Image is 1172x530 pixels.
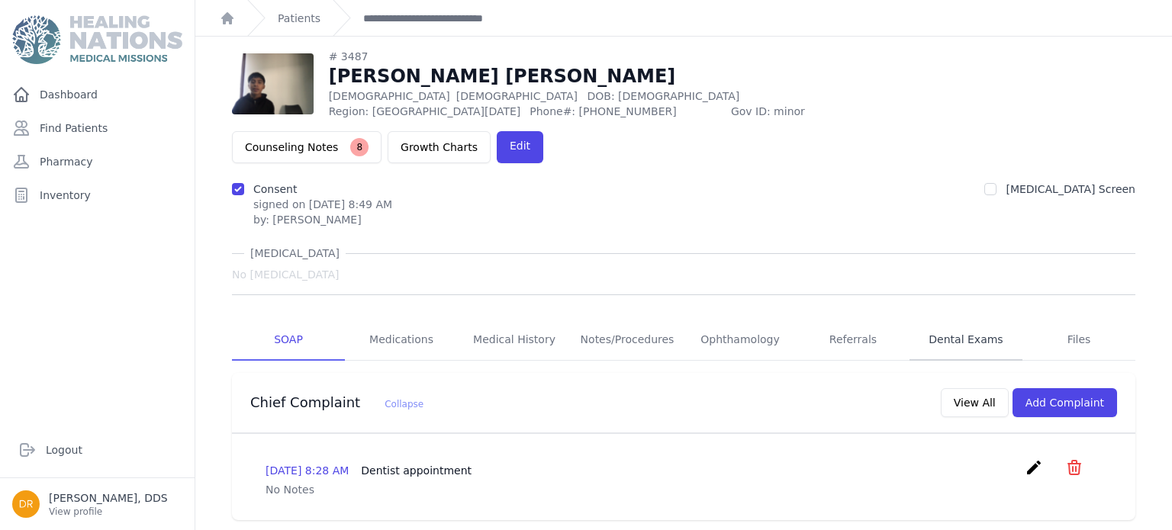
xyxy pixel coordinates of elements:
[12,490,182,518] a: [PERSON_NAME], DDS View profile
[1025,465,1047,480] a: create
[497,131,543,163] a: Edit
[49,506,168,518] p: View profile
[266,463,472,478] p: [DATE] 8:28 AM
[244,246,346,261] span: [MEDICAL_DATA]
[1025,458,1043,477] i: create
[361,464,472,477] span: Dentist appointment
[329,104,521,119] span: Region: [GEOGRAPHIC_DATA][DATE]
[232,131,382,163] button: Counseling Notes8
[12,15,182,64] img: Medical Missions EMR
[388,131,491,163] a: Growth Charts
[385,399,423,410] span: Collapse
[6,180,188,210] a: Inventory
[941,388,1009,417] button: View All
[232,320,1135,361] nav: Tabs
[345,320,458,361] a: Medications
[329,88,932,104] p: [DEMOGRAPHIC_DATA]
[12,435,182,465] a: Logout
[684,320,797,361] a: Ophthamology
[49,490,168,506] p: [PERSON_NAME], DDS
[1013,388,1117,417] button: Add Complaint
[329,64,932,88] h1: [PERSON_NAME] [PERSON_NAME]
[253,212,392,227] div: by: [PERSON_NAME]
[329,49,932,64] div: # 3487
[6,113,188,143] a: Find Patients
[232,267,339,282] span: No [MEDICAL_DATA]
[6,79,188,110] a: Dashboard
[571,320,684,361] a: Notes/Procedures
[266,482,1102,497] p: No Notes
[1006,183,1135,195] label: [MEDICAL_DATA] Screen
[232,53,314,114] img: AxbxQWa2NTrnAAAAJXRFWHRkYXRlOmNyZWF0ZQAyMDI1LTA2LTIxVDE0OjIxOjU0KzAwOjAw9iroHwAAACV0RVh0ZGF0ZTptb...
[350,138,369,156] span: 8
[253,197,392,212] p: signed on [DATE] 8:49 AM
[6,146,188,177] a: Pharmacy
[1022,320,1135,361] a: Files
[910,320,1022,361] a: Dental Exams
[253,183,297,195] label: Consent
[232,320,345,361] a: SOAP
[278,11,320,26] a: Patients
[250,393,423,412] h3: Chief Complaint
[797,320,910,361] a: Referrals
[530,104,722,119] span: Phone#: [PHONE_NUMBER]
[456,90,578,102] span: [DEMOGRAPHIC_DATA]
[731,104,932,119] span: Gov ID: minor
[587,90,739,102] span: DOB: [DEMOGRAPHIC_DATA]
[458,320,571,361] a: Medical History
